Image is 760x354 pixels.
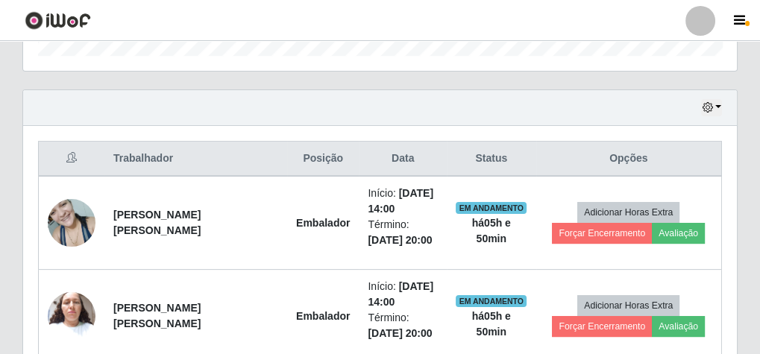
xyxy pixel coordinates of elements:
[113,302,201,329] strong: [PERSON_NAME] [PERSON_NAME]
[368,217,438,248] li: Término:
[368,327,432,339] time: [DATE] 20:00
[536,142,722,177] th: Opções
[456,202,527,214] span: EM ANDAMENTO
[368,187,433,215] time: [DATE] 14:00
[368,186,438,217] li: Início:
[652,316,705,337] button: Avaliação
[447,142,536,177] th: Status
[359,142,447,177] th: Data
[552,316,652,337] button: Forçar Encerramento
[368,234,432,246] time: [DATE] 20:00
[456,295,527,307] span: EM ANDAMENTO
[104,142,287,177] th: Trabalhador
[25,11,91,30] img: CoreUI Logo
[472,217,511,244] strong: há 05 h e 50 min
[472,310,511,338] strong: há 05 h e 50 min
[48,191,95,254] img: 1714959691742.jpeg
[296,310,350,322] strong: Embalador
[287,142,359,177] th: Posição
[368,310,438,341] li: Término:
[296,217,350,229] strong: Embalador
[577,202,679,223] button: Adicionar Horas Extra
[577,295,679,316] button: Adicionar Horas Extra
[552,223,652,244] button: Forçar Encerramento
[48,284,95,347] img: 1750954658696.jpeg
[652,223,705,244] button: Avaliação
[113,209,201,236] strong: [PERSON_NAME] [PERSON_NAME]
[368,280,433,308] time: [DATE] 14:00
[368,279,438,310] li: Início:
